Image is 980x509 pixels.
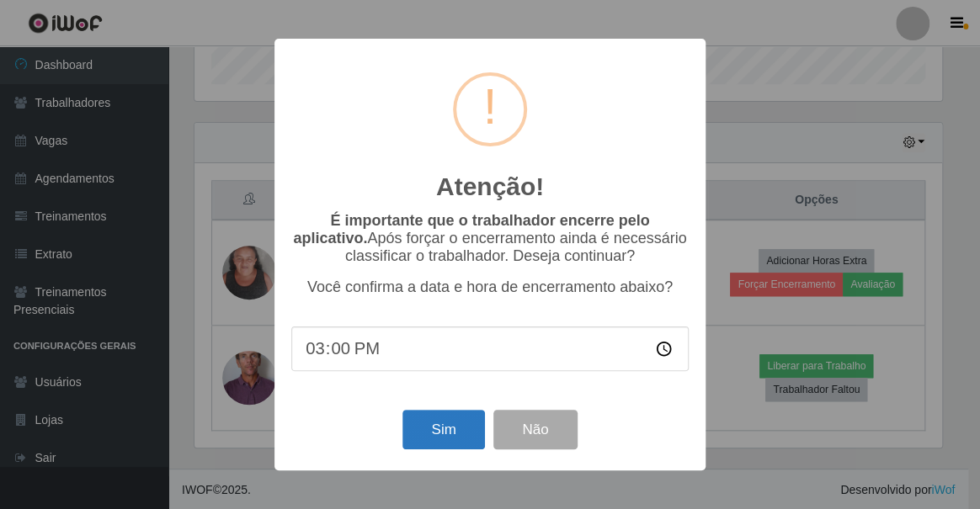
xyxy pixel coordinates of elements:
[291,278,689,296] p: Você confirma a data e hora de encerramento abaixo?
[436,172,544,202] h2: Atenção!
[293,212,649,247] b: É importante que o trabalhador encerre pelo aplicativo.
[291,212,689,265] p: Após forçar o encerramento ainda é necessário classificar o trabalhador. Deseja continuar?
[402,410,484,449] button: Sim
[493,410,577,449] button: Não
